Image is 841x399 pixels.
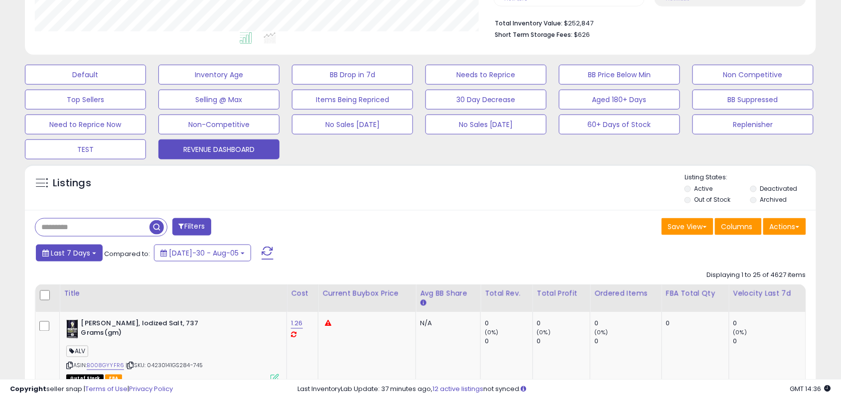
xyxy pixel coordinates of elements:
[559,65,680,85] button: BB Price Below Min
[292,65,413,85] button: BB Drop in 7d
[537,329,551,337] small: (0%)
[81,319,202,340] b: [PERSON_NAME], Iodized Salt, 737 Grams(gm)
[154,245,251,262] button: [DATE]-30 - Aug-05
[666,288,725,299] div: FBA Total Qty
[485,319,532,328] div: 0
[485,329,499,337] small: (0%)
[485,288,528,299] div: Total Rev.
[733,329,747,337] small: (0%)
[485,337,532,346] div: 0
[425,115,547,134] button: No Sales [DATE]
[53,176,91,190] h5: Listings
[495,30,573,39] b: Short Term Storage Fees:
[574,30,590,39] span: $626
[25,90,146,110] button: Top Sellers
[85,384,128,394] a: Terms of Use
[322,288,412,299] div: Current Buybox Price
[733,319,806,328] div: 0
[158,65,280,85] button: Inventory Age
[158,90,280,110] button: Selling @ Max
[594,319,662,328] div: 0
[760,184,798,193] label: Deactivated
[715,218,762,235] button: Columns
[721,222,753,232] span: Columns
[292,115,413,134] button: No Sales [DATE]
[695,184,713,193] label: Active
[693,115,814,134] button: Replenisher
[594,288,658,299] div: Ordered Items
[495,19,563,27] b: Total Inventory Value:
[172,218,211,236] button: Filters
[126,362,203,370] span: | SKU: 04230141GS284-745
[695,195,731,204] label: Out of Stock
[594,337,662,346] div: 0
[559,90,680,110] button: Aged 180+ Days
[66,346,88,357] span: ALV
[158,115,280,134] button: Non-Competitive
[693,65,814,85] button: Non Competitive
[291,288,314,299] div: Cost
[64,288,282,299] div: Title
[733,337,806,346] div: 0
[760,195,787,204] label: Archived
[25,139,146,159] button: TEST
[537,288,586,299] div: Total Profit
[707,270,806,280] div: Displaying 1 to 25 of 4627 items
[662,218,713,235] button: Save View
[25,65,146,85] button: Default
[129,384,173,394] a: Privacy Policy
[685,173,816,182] p: Listing States:
[292,90,413,110] button: Items Being Repriced
[420,299,426,308] small: Avg BB Share.
[537,337,590,346] div: 0
[537,319,590,328] div: 0
[10,385,173,394] div: seller snap | |
[559,115,680,134] button: 60+ Days of Stock
[420,319,473,328] div: N/A
[763,218,806,235] button: Actions
[433,384,484,394] a: 12 active listings
[51,248,90,258] span: Last 7 Days
[693,90,814,110] button: BB Suppressed
[36,245,103,262] button: Last 7 Days
[169,248,239,258] span: [DATE]-30 - Aug-05
[425,65,547,85] button: Needs to Reprice
[495,16,799,28] li: $252,847
[297,385,831,394] div: Last InventoryLab Update: 37 minutes ago, not synced.
[87,362,124,370] a: B008GYYFR6
[25,115,146,134] button: Need to Reprice Now
[666,319,721,328] div: 0
[10,384,46,394] strong: Copyright
[291,319,303,329] a: 1.26
[104,249,150,259] span: Compared to:
[158,139,280,159] button: REVENUE DASHBOARD
[425,90,547,110] button: 30 Day Decrease
[66,319,78,339] img: 510WoS0ZpFL._SL40_.jpg
[594,329,608,337] small: (0%)
[420,288,476,299] div: Avg BB Share
[733,288,802,299] div: Velocity Last 7d
[790,384,831,394] span: 2025-08-13 14:36 GMT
